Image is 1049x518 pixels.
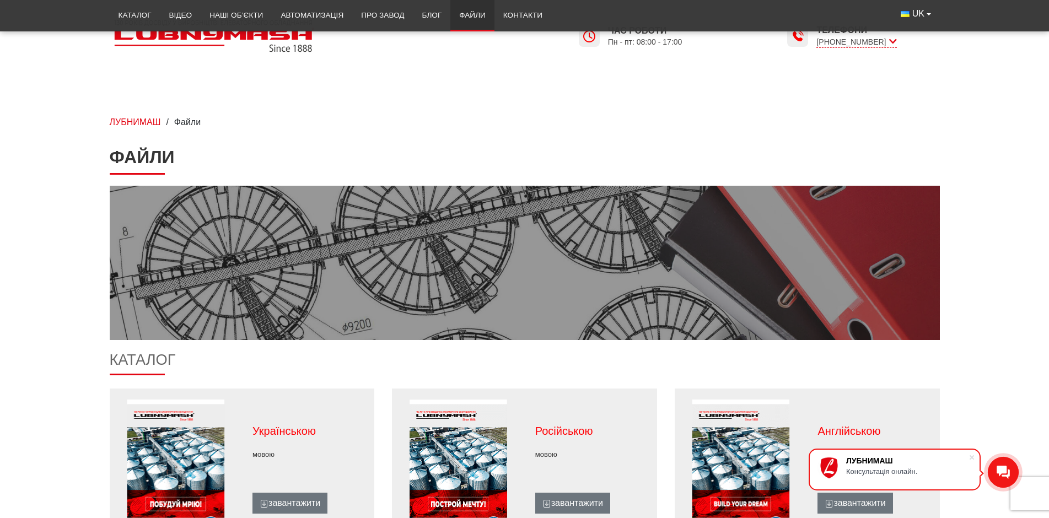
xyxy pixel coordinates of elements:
div: ЛУБНИМАШ [846,456,969,465]
a: Блог [413,3,450,28]
h1: Файли [110,147,940,174]
h2: Каталог [110,351,940,376]
p: Англійською [817,423,929,439]
a: завантажити [535,493,610,514]
span: Файли [174,117,201,127]
p: Українською [252,423,364,439]
a: Контакти [494,3,551,28]
a: Автоматизація [272,3,352,28]
div: Консультація онлайн. [846,467,969,476]
a: завантажити [817,493,892,514]
p: мовою [252,450,364,460]
a: Відео [160,3,201,28]
a: Файли [450,3,494,28]
p: мовою [535,450,647,460]
a: Наші об’єкти [201,3,272,28]
span: [PHONE_NUMBER] [816,36,896,48]
span: UK [912,8,924,20]
span: Пн - пт: 08:00 - 17:00 [608,37,682,47]
span: / [166,117,168,127]
button: UK [892,3,939,24]
a: ЛУБНИМАШ [110,117,161,127]
a: Про завод [352,3,413,28]
img: Lubnymash [110,15,319,57]
img: Lubnymash time icon [791,30,804,43]
img: Lubnymash time icon [583,30,596,43]
a: завантажити [252,493,327,514]
p: Російською [535,423,647,439]
img: Українська [901,11,910,17]
a: Каталог [110,3,160,28]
